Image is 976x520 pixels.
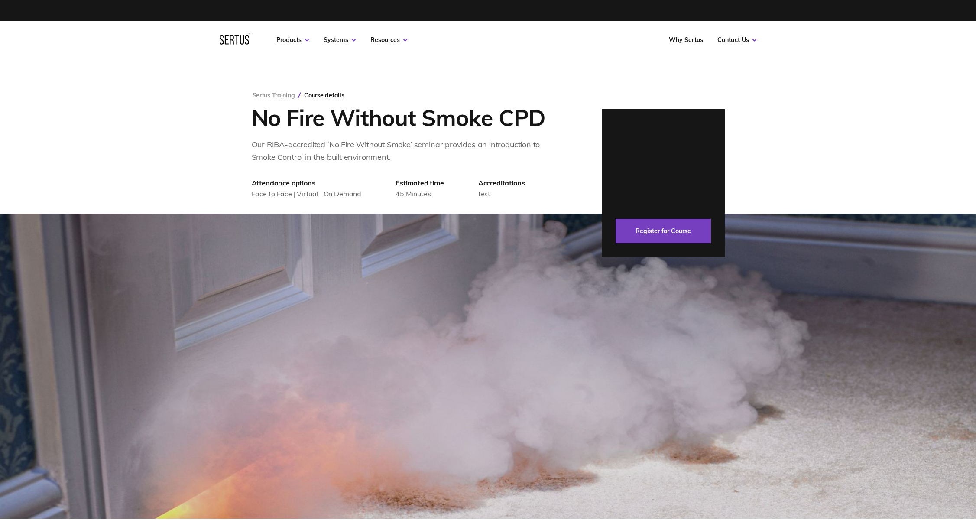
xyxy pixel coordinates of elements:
[820,419,976,520] iframe: Chat Widget
[370,36,408,44] a: Resources
[616,219,711,243] a: Register for Course
[324,36,356,44] a: Systems
[252,188,382,200] div: Face to Face | Virtual | On Demand
[276,36,309,44] a: Products
[478,178,545,189] div: Accreditations
[396,188,464,200] div: 45 Minutes
[396,178,464,189] div: Estimated time
[252,139,545,164] div: Our RIBA-accredited ‘No Fire Without Smoke’ seminar provides an introduction to Smoke Control in ...
[478,188,545,200] div: test
[253,91,295,99] a: Sertus Training
[252,178,382,189] div: Attendance options
[252,105,545,130] h1: No Fire Without Smoke CPD
[319,499,657,520] iframe: Netlify Drawer
[717,36,757,44] a: Contact Us
[669,36,703,44] a: Why Sertus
